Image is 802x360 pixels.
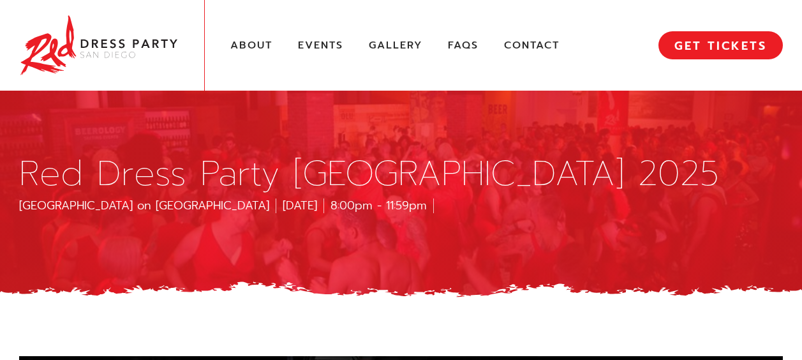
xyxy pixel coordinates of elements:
[19,156,719,191] h1: Red Dress Party [GEOGRAPHIC_DATA] 2025
[298,39,343,52] a: Events
[658,31,783,59] a: GET TICKETS
[19,199,276,213] div: [GEOGRAPHIC_DATA] on [GEOGRAPHIC_DATA]
[330,199,434,213] div: 8:00pm - 11:59pm
[448,39,479,52] a: FAQs
[504,39,560,52] a: Contact
[230,39,272,52] a: About
[369,39,422,52] a: Gallery
[19,13,179,78] img: Red Dress Party San Diego
[283,199,324,213] div: [DATE]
